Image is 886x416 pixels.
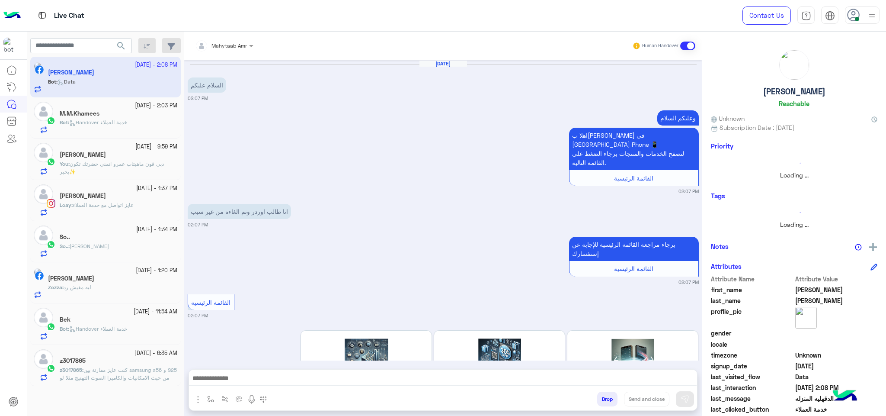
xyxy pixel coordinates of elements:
[825,11,835,21] img: tab
[711,383,793,392] span: last_interaction
[60,367,82,373] span: z3017865
[597,392,617,406] button: Drop
[260,396,267,403] img: make a call
[188,95,208,102] small: 02:07 PM
[188,221,208,228] small: 02:07 PM
[780,221,809,228] span: Loading ...
[60,110,99,117] h5: M.M.Khamees
[678,188,699,195] small: 02:07 PM
[711,142,733,150] h6: Priority
[221,396,228,403] img: Trigger scenario
[60,202,73,208] b: :
[48,275,94,282] h5: Zozza Hosney
[795,307,817,329] img: picture
[47,364,55,373] img: WhatsApp
[830,381,860,412] img: hulul-logo.png
[136,267,177,275] small: [DATE] - 1:20 PM
[54,10,84,22] p: Live Chat
[246,394,257,405] img: send voice note
[678,279,699,286] small: 02:07 PM
[60,151,106,158] h5: Ibrahim Elmansy
[711,351,793,360] span: timezone
[867,10,877,21] img: profile
[211,42,247,49] span: Mahytaab Amr
[711,340,793,349] span: locale
[713,205,875,220] div: loading...
[60,316,70,323] h5: Bek
[111,38,132,57] button: search
[116,41,126,51] span: search
[207,396,214,403] img: select flow
[60,243,70,249] b: :
[795,285,878,294] span: Ahmed
[136,184,177,193] small: [DATE] - 1:37 PM
[711,329,793,338] span: gender
[60,161,68,167] span: You
[869,243,877,251] img: add
[795,340,878,349] span: null
[34,268,42,276] img: picture
[60,243,68,249] span: So..
[188,312,208,319] small: 02:07 PM
[642,42,678,49] small: Human Handover
[48,284,64,290] b: :
[47,158,55,166] img: WhatsApp
[204,392,218,406] button: select flow
[135,349,177,358] small: [DATE] - 6:35 AM
[47,240,55,249] img: WhatsApp
[232,392,246,406] button: create order
[60,326,69,332] b: :
[575,339,690,382] img: 2KfYs9iq2KjYr9in2YQucG5n.png
[795,383,878,392] span: 2025-10-02T11:08:52.813Z
[795,351,878,360] span: Unknown
[60,326,68,332] span: Bot
[47,116,55,125] img: WhatsApp
[795,296,878,305] span: Mohamed
[60,367,177,389] span: كنت عايز مقارنة بين samsung a56 و S25 من حيث الامكانيات والكاميرا الصوت التهنيج مثلا لو أمكن
[60,367,83,373] b: :
[711,262,742,270] h6: Attributes
[60,233,70,241] h5: So..
[218,392,232,406] button: Trigger scenario
[779,100,809,107] h6: Reachable
[797,6,815,25] a: tab
[34,102,53,121] img: defaultAdmin.png
[711,405,793,414] span: last_clicked_button
[34,308,53,327] img: defaultAdmin.png
[69,326,127,332] span: Handover خدمة العملاء
[795,372,878,381] span: Data
[188,204,291,219] p: 2/10/2025, 2:07 PM
[801,11,811,21] img: tab
[742,6,791,25] a: Contact Us
[193,394,203,405] img: send attachment
[569,237,699,261] p: 2/10/2025, 2:07 PM
[711,372,793,381] span: last_visited_flow
[795,394,878,403] span: الدقهليه المنزله
[711,285,793,294] span: first_name
[711,394,793,403] span: last_message
[795,361,878,371] span: 2025-10-02T11:07:20.843Z
[60,119,69,126] b: :
[47,322,55,331] img: WhatsApp
[135,102,177,110] small: [DATE] - 2:03 PM
[34,143,53,162] img: defaultAdmin.png
[419,61,467,67] h6: [DATE]
[711,114,745,123] span: Unknown
[569,128,699,170] p: 2/10/2025, 2:07 PM
[711,296,793,305] span: last_name
[136,226,177,234] small: [DATE] - 1:34 PM
[48,284,62,290] span: Zozza
[134,308,177,316] small: [DATE] - 11:54 AM
[795,274,878,284] span: Attribute Value
[713,155,875,171] div: loading...
[855,244,862,251] img: notes
[780,171,809,179] span: Loading ...
[34,184,53,204] img: defaultAdmin.png
[34,349,53,369] img: defaultAdmin.png
[720,123,794,132] span: Subscription Date : [DATE]
[34,226,53,245] img: defaultAdmin.png
[657,110,699,126] p: 2/10/2025, 2:07 PM
[442,339,557,382] img: 2K7YtdmFLnBuZw%3D%3D.png
[60,161,164,175] span: دبي فون ماهيتاب عمرو اتمني حضرتك تكون بخير✨
[681,395,689,403] img: send message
